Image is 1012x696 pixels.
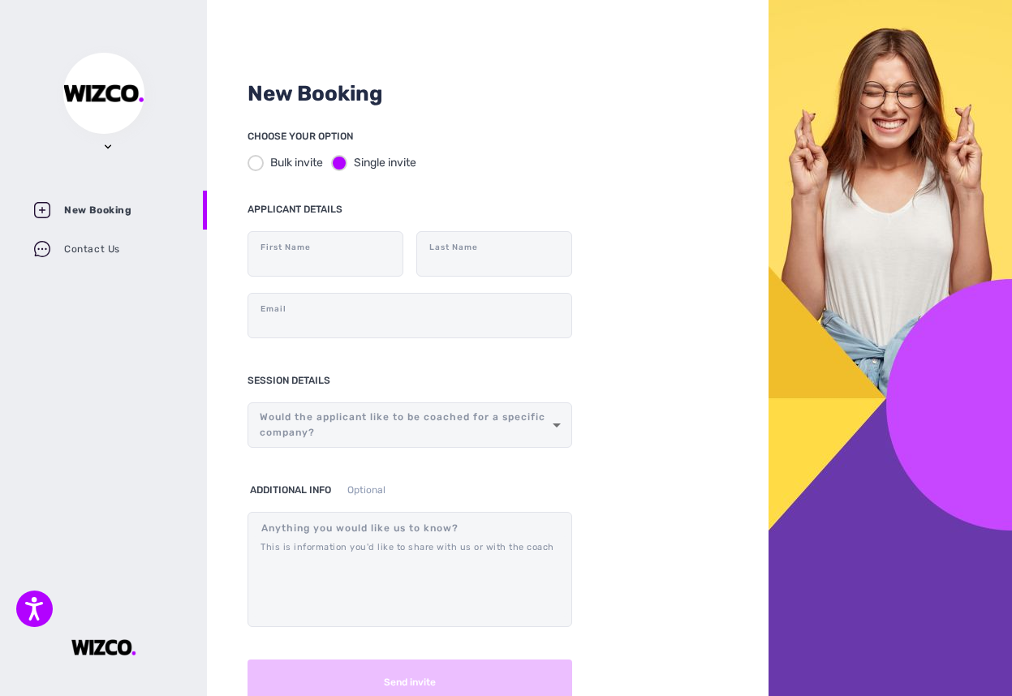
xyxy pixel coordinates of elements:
h2: New Booking [248,81,728,107]
img: IauMAAAAASUVORK5CYII= [71,639,136,655]
div: ​ [253,407,566,443]
p: ADDITIONAL INFO [250,480,331,500]
img: chevron.5429b6f7.svg [105,144,111,150]
img: booking-menu.9b7fd395.svg [32,200,52,220]
p: CHOOSE YOUR OPTION [248,127,572,146]
div: Single invite [354,154,416,171]
img: contact-us-menu.69139232.svg [32,239,52,259]
p: Optional [347,480,385,500]
img: IauMAAAAASUVORK5CYII= [63,84,144,102]
div: Bulk invite [270,154,323,171]
p: SESSION DETAILS [248,371,330,390]
p: APPLICANT DETAILS [248,200,572,219]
